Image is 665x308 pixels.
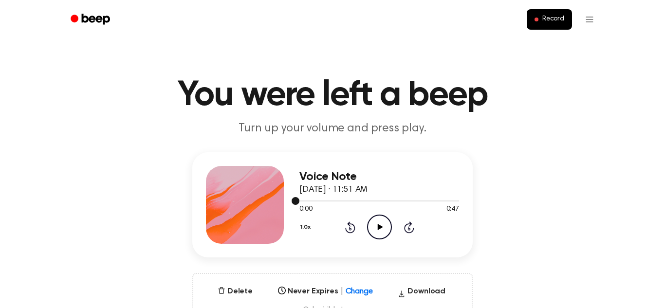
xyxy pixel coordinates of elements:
[446,204,459,215] span: 0:47
[299,185,368,194] span: [DATE] · 11:51 AM
[542,15,564,24] span: Record
[214,286,257,297] button: Delete
[299,170,459,183] h3: Voice Note
[64,10,119,29] a: Beep
[299,204,312,215] span: 0:00
[527,9,572,30] button: Record
[146,121,519,137] p: Turn up your volume and press play.
[83,78,582,113] h1: You were left a beep
[394,286,449,301] button: Download
[578,8,601,31] button: Open menu
[299,219,314,236] button: 1.0x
